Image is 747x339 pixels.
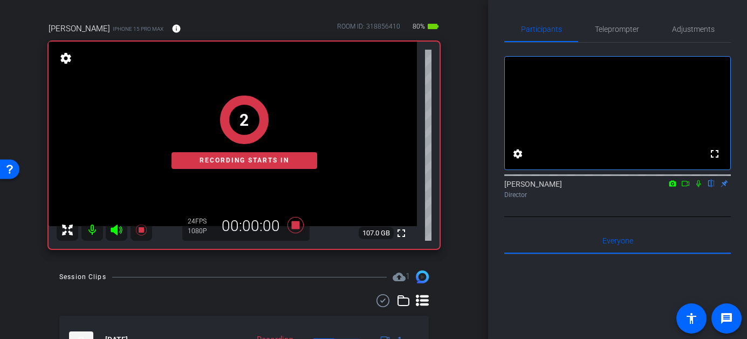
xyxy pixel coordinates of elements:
[521,25,562,33] span: Participants
[406,272,410,281] span: 1
[705,178,718,188] mat-icon: flip
[393,270,410,283] span: Destinations for your clips
[595,25,639,33] span: Teleprompter
[504,190,731,200] div: Director
[59,272,106,282] div: Session Clips
[511,147,524,160] mat-icon: settings
[672,25,715,33] span: Adjustments
[416,270,429,283] img: Session clips
[708,147,721,160] mat-icon: fullscreen
[239,108,249,132] div: 2
[504,179,731,200] div: [PERSON_NAME]
[172,152,317,169] div: Recording starts in
[602,237,633,245] span: Everyone
[685,312,698,325] mat-icon: accessibility
[393,270,406,283] mat-icon: cloud_upload
[720,312,733,325] mat-icon: message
